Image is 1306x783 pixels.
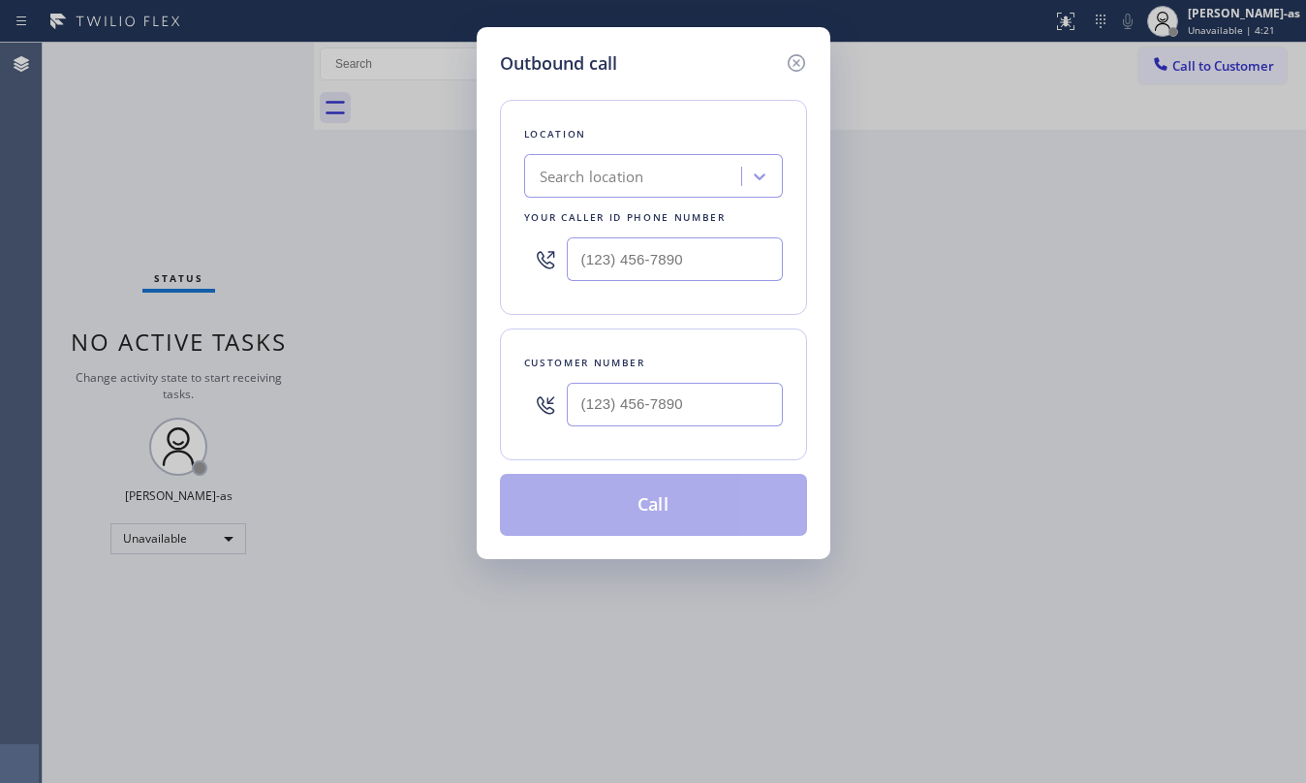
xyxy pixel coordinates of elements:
[567,383,783,426] input: (123) 456-7890
[540,166,644,188] div: Search location
[500,50,617,77] h5: Outbound call
[524,207,783,228] div: Your caller id phone number
[567,237,783,281] input: (123) 456-7890
[524,353,783,373] div: Customer number
[500,474,807,536] button: Call
[524,124,783,144] div: Location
